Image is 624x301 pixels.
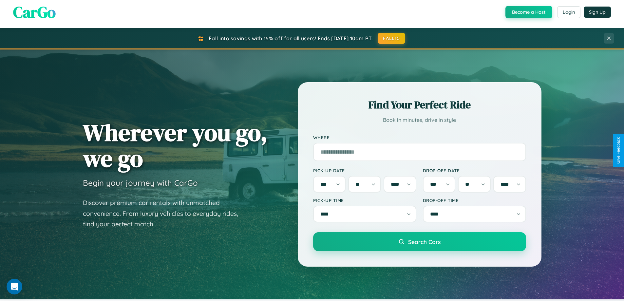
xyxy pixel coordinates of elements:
span: Fall into savings with 15% off for all users! Ends [DATE] 10am PT. [209,35,373,42]
h1: Wherever you go, we go [83,120,268,171]
button: Become a Host [505,6,552,18]
h2: Find Your Perfect Ride [313,98,526,112]
label: Pick-up Date [313,168,416,173]
button: Search Cars [313,232,526,251]
label: Pick-up Time [313,198,416,203]
h3: Begin your journey with CarGo [83,178,198,188]
button: FALL15 [378,33,405,44]
label: Where [313,135,526,140]
button: Login [557,6,580,18]
iframe: Intercom live chat [7,279,22,294]
span: Search Cars [408,238,441,245]
p: Book in minutes, drive in style [313,115,526,125]
label: Drop-off Date [423,168,526,173]
div: Give Feedback [616,137,621,164]
span: CarGo [13,1,56,23]
button: Sign Up [584,7,611,18]
label: Drop-off Time [423,198,526,203]
p: Discover premium car rentals with unmatched convenience. From luxury vehicles to everyday rides, ... [83,198,247,230]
